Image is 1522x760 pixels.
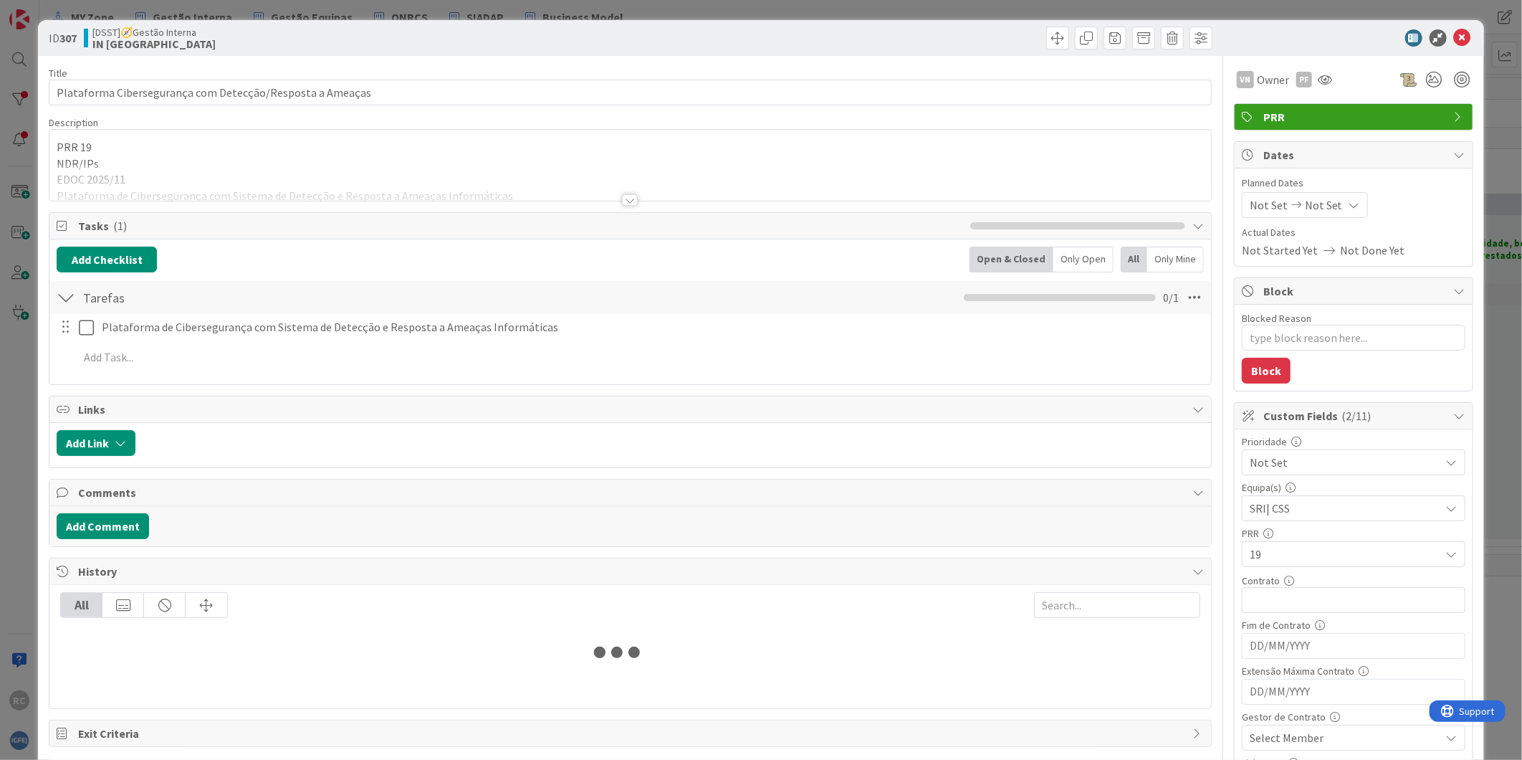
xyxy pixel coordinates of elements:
b: IN [GEOGRAPHIC_DATA] [92,38,216,49]
span: ( 2/11 ) [1342,409,1372,423]
button: Add Link [57,430,135,456]
button: Add Checklist [57,247,157,272]
span: Not Started Yet [1242,242,1318,259]
span: ( 1 ) [113,219,127,233]
div: Fim de Contrato [1242,620,1465,630]
span: Dates [1263,146,1447,163]
div: PRR [1242,528,1465,538]
div: PF [1296,72,1312,87]
span: ID [49,29,77,47]
span: Not Done Yet [1341,242,1405,259]
input: type card name here... [49,80,1212,105]
div: VN [1237,71,1254,88]
label: Blocked Reason [1242,312,1311,325]
span: Custom Fields [1263,407,1447,424]
span: Tasks [78,217,963,234]
div: Gestor de Contrato [1242,712,1465,722]
b: 307 [59,31,77,45]
span: Owner [1257,71,1289,88]
span: Comments [78,484,1185,501]
input: Search... [1034,592,1200,618]
span: Actual Dates [1242,225,1465,240]
span: Not Set [1250,452,1433,472]
button: Block [1242,358,1291,384]
p: PRR 19 [57,139,1204,156]
span: 0 / 1 [1163,289,1179,306]
div: Equipa(s) [1242,483,1465,493]
span: Block [1263,282,1447,300]
input: Add Checklist... [78,285,401,310]
p: Plataforma de Cibersegurança com Sistema de Detecção e Resposta a Ameaças Informáticas [102,319,1200,336]
div: Only Mine [1147,247,1204,272]
span: PRR [1263,108,1447,125]
span: Exit Criteria [78,725,1185,742]
span: 19 [1250,546,1440,563]
span: Not Set [1250,196,1288,214]
div: Open & Closed [970,247,1053,272]
span: [DSST]🧭Gestão Interna [92,27,216,38]
div: Extensão Máxima Contrato [1242,666,1465,676]
div: Only Open [1053,247,1114,272]
span: Description [49,116,98,129]
span: Not Set [1305,196,1343,214]
p: NDR/IPs [57,156,1204,172]
span: Support [30,2,65,19]
input: DD/MM/YYYY [1250,634,1458,658]
span: SRI| CSS [1250,500,1440,517]
label: Contrato [1242,574,1280,587]
input: DD/MM/YYYY [1250,680,1458,704]
span: Planned Dates [1242,176,1465,191]
span: Select Member [1250,729,1324,746]
div: All [61,593,102,617]
span: History [78,563,1185,580]
span: Links [78,401,1185,418]
div: Prioridade [1242,437,1465,447]
label: Title [49,67,67,80]
div: All [1121,247,1147,272]
button: Add Comment [57,513,149,539]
